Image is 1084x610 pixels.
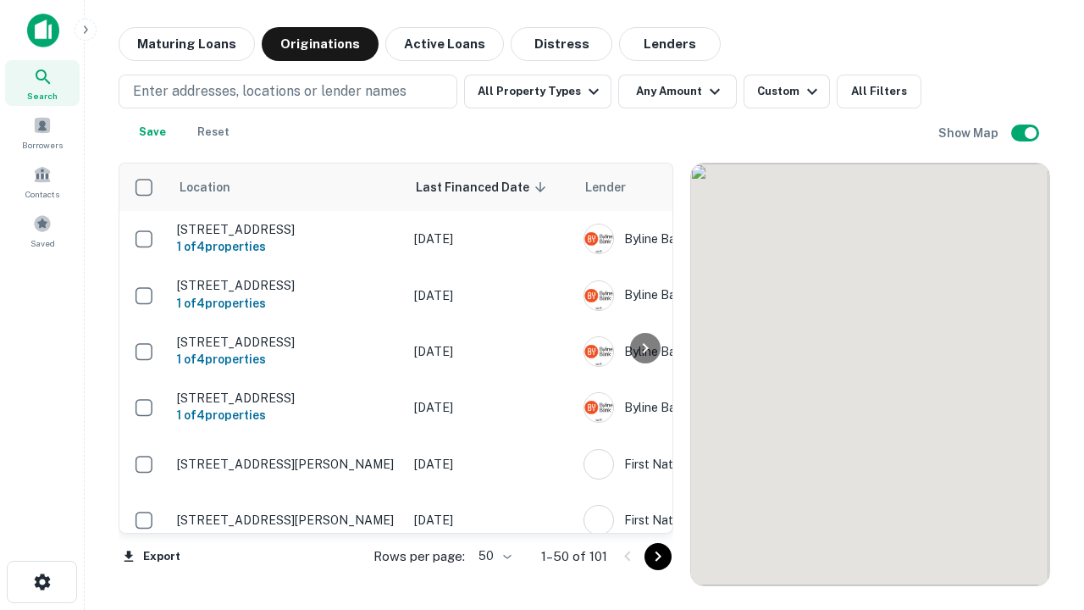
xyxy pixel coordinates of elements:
button: Originations [262,27,379,61]
iframe: Chat Widget [999,420,1084,502]
h6: 1 of 4 properties [177,350,397,369]
a: Borrowers [5,109,80,155]
div: 50 [472,544,514,568]
span: Last Financed Date [416,177,551,197]
img: picture [584,450,613,479]
p: [STREET_ADDRESS] [177,222,397,237]
p: [DATE] [414,398,567,417]
p: [STREET_ADDRESS] [177,391,397,406]
img: picture [584,281,613,310]
th: Lender [575,164,846,211]
div: Byline Bank [583,336,838,367]
button: All Filters [837,75,921,108]
p: [STREET_ADDRESS][PERSON_NAME] [177,457,397,472]
p: [DATE] [414,230,567,248]
button: Distress [511,27,612,61]
th: Last Financed Date [406,164,575,211]
span: Lender [585,177,626,197]
div: Byline Bank [583,280,838,311]
p: Rows per page: [373,546,465,567]
button: Any Amount [618,75,737,108]
img: picture [584,506,613,535]
span: Location [179,177,252,197]
th: Location [169,164,406,211]
span: Borrowers [22,138,63,152]
a: Search [5,60,80,106]
p: [STREET_ADDRESS] [177,335,397,350]
button: Enter addresses, locations or lender names [119,75,457,108]
h6: 1 of 4 properties [177,294,397,313]
div: Byline Bank [583,224,838,254]
button: Export [119,544,185,569]
div: Byline Bank [583,392,838,423]
img: picture [584,393,613,422]
button: Save your search to get updates of matches that match your search criteria. [125,115,180,149]
h6: 1 of 4 properties [177,406,397,424]
div: 0 0 [691,164,1049,585]
p: Enter addresses, locations or lender names [133,81,406,102]
p: [DATE] [414,511,567,530]
img: picture [584,337,613,366]
img: picture [584,225,613,253]
h6: 1 of 4 properties [177,237,397,256]
p: [STREET_ADDRESS][PERSON_NAME] [177,513,397,528]
button: Lenders [619,27,721,61]
a: Contacts [5,158,80,204]
p: [DATE] [414,342,567,361]
p: [DATE] [414,286,567,305]
span: Contacts [25,187,59,201]
button: Reset [186,115,241,149]
a: Saved [5,208,80,253]
button: Custom [744,75,830,108]
img: capitalize-icon.png [27,14,59,47]
button: Maturing Loans [119,27,255,61]
div: Custom [757,81,822,102]
button: Active Loans [385,27,504,61]
p: [STREET_ADDRESS] [177,278,397,293]
span: Saved [30,236,55,250]
p: 1–50 of 101 [541,546,607,567]
div: First Nations Bank [583,449,838,480]
div: First Nations Bank [583,505,838,535]
span: Search [27,89,58,103]
p: [DATE] [414,455,567,474]
button: Go to next page [644,543,672,570]
h6: Show Map [938,124,1001,142]
button: All Property Types [464,75,611,108]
